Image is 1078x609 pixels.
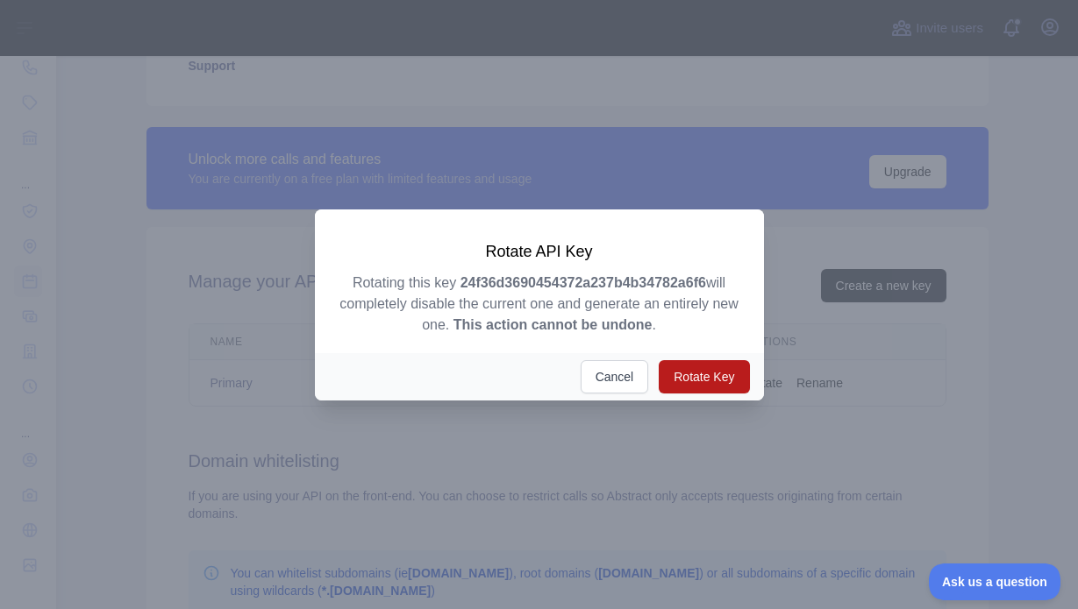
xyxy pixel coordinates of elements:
p: Rotating this key will completely disable the current one and generate an entirely new one. . [336,273,743,336]
button: Cancel [581,360,649,393]
h3: Rotate API Key [336,241,743,262]
iframe: Toggle Customer Support [929,563,1060,600]
strong: 24f36d3690454372a237b4b34782a6f6 [460,275,706,290]
strong: This action cannot be undone [453,317,653,332]
button: Rotate Key [659,360,749,393]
